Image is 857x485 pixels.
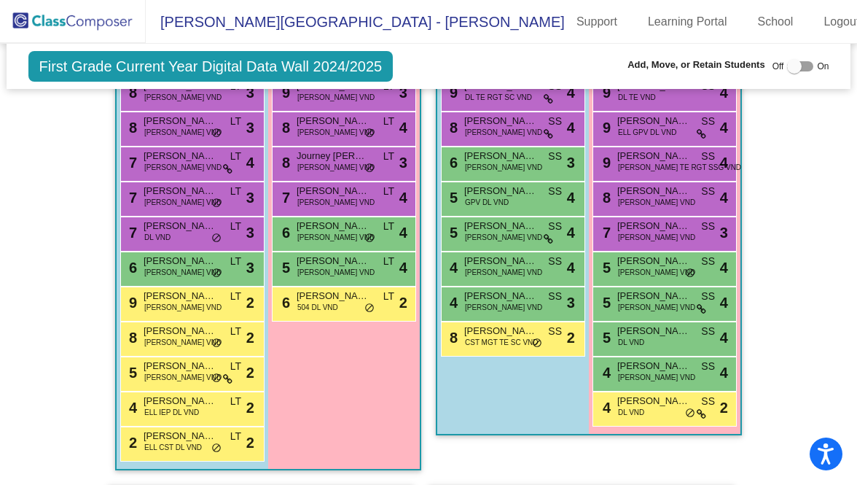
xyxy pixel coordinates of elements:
[278,225,290,241] span: 6
[297,184,369,198] span: [PERSON_NAME]
[146,10,565,34] span: [PERSON_NAME][GEOGRAPHIC_DATA] - [PERSON_NAME]
[246,257,254,279] span: 3
[446,120,458,136] span: 8
[465,162,542,173] span: [PERSON_NAME] VND
[297,219,369,233] span: [PERSON_NAME]
[278,295,290,311] span: 6
[230,219,241,234] span: LT
[125,330,137,346] span: 8
[297,162,375,173] span: [PERSON_NAME] VND
[618,302,695,313] span: [PERSON_NAME] VND
[567,117,575,139] span: 4
[720,117,728,139] span: 4
[144,337,222,348] span: [PERSON_NAME] VND
[618,92,656,103] span: DL TE VND
[618,232,695,243] span: [PERSON_NAME] VND
[617,149,690,163] span: [PERSON_NAME]
[144,359,216,373] span: [PERSON_NAME]
[28,51,394,82] span: First Grade Current Year Digital Data Wall 2024/2025
[246,432,254,454] span: 2
[599,120,611,136] span: 9
[383,219,394,234] span: LT
[599,225,611,241] span: 7
[618,407,644,418] span: DL VND
[772,60,784,73] span: Off
[383,254,394,269] span: LT
[297,289,369,303] span: [PERSON_NAME]-Anzurin
[230,359,241,374] span: LT
[278,155,290,171] span: 8
[617,219,690,233] span: [PERSON_NAME]
[297,267,375,278] span: [PERSON_NAME] VND
[364,128,375,139] span: do_not_disturb_alt
[817,60,829,73] span: On
[701,219,715,234] span: SS
[618,337,644,348] span: DL VND
[125,85,137,101] span: 8
[399,292,407,314] span: 2
[636,10,739,34] a: Learning Portal
[364,303,375,314] span: do_not_disturb_alt
[230,149,241,164] span: LT
[144,407,199,418] span: ELL IEP DL VND
[230,184,241,199] span: LT
[125,365,137,381] span: 5
[685,408,695,419] span: do_not_disturb_alt
[720,152,728,174] span: 4
[399,152,407,174] span: 3
[364,233,375,244] span: do_not_disturb_alt
[230,254,241,269] span: LT
[446,155,458,171] span: 6
[565,10,629,34] a: Support
[144,92,222,103] span: [PERSON_NAME] VND
[399,82,407,104] span: 3
[125,260,137,276] span: 6
[211,373,222,384] span: do_not_disturb_alt
[618,127,676,138] span: ELL GPV DL VND
[548,219,562,234] span: SS
[297,92,375,103] span: [PERSON_NAME] VND
[230,394,241,409] span: LT
[297,302,338,313] span: 504 DL VND
[144,219,216,233] span: [PERSON_NAME]
[246,397,254,419] span: 2
[567,82,575,104] span: 4
[617,289,690,303] span: [PERSON_NAME]
[465,92,532,103] span: DL TE RGT SC VND
[446,295,458,311] span: 4
[211,198,222,209] span: do_not_disturb_alt
[246,292,254,314] span: 2
[144,127,222,138] span: [PERSON_NAME] VND
[599,365,611,381] span: 4
[230,289,241,304] span: LT
[383,114,394,129] span: LT
[720,257,728,279] span: 4
[618,197,695,208] span: [PERSON_NAME] VND
[125,120,137,136] span: 8
[278,260,290,276] span: 5
[720,292,728,314] span: 4
[548,149,562,164] span: SS
[599,190,611,206] span: 8
[627,58,765,72] span: Add, Move, or Retain Students
[144,442,202,453] span: ELL CST DL VND
[383,289,394,304] span: LT
[617,394,690,408] span: [PERSON_NAME]
[618,267,695,278] span: [PERSON_NAME] VND
[465,197,509,208] span: GPV DL VND
[567,187,575,209] span: 4
[720,397,728,419] span: 2
[720,327,728,349] span: 4
[548,184,562,199] span: SS
[464,219,537,233] span: [PERSON_NAME]
[446,85,458,101] span: 9
[701,254,715,269] span: SS
[599,260,611,276] span: 5
[567,222,575,244] span: 4
[701,359,715,374] span: SS
[211,233,222,244] span: do_not_disturb_alt
[144,267,222,278] span: [PERSON_NAME] VND
[548,324,562,339] span: SS
[701,289,715,304] span: SS
[297,197,375,208] span: [PERSON_NAME] VND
